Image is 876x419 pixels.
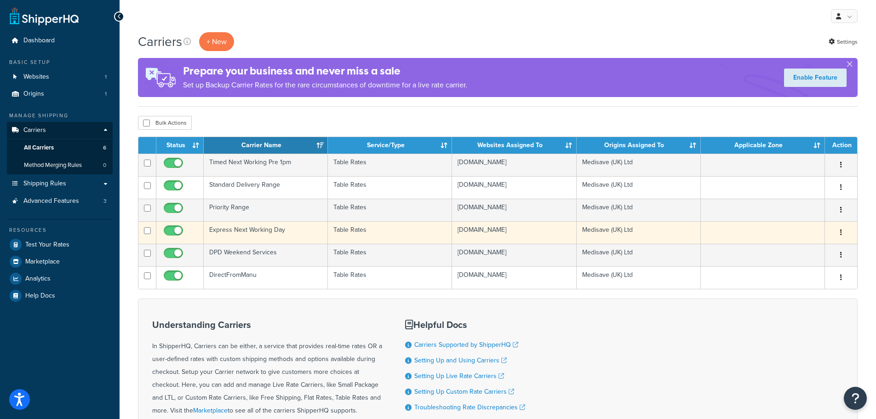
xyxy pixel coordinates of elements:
button: Open Resource Center [844,387,867,410]
td: Medisave (UK) Ltd [577,199,701,221]
h1: Carriers [138,33,182,51]
td: Medisave (UK) Ltd [577,221,701,244]
h4: Prepare your business and never miss a sale [183,63,467,79]
a: Setting Up and Using Carriers [414,356,507,365]
th: Carrier Name: activate to sort column ascending [204,137,328,154]
th: Action [825,137,857,154]
a: Method Merging Rules 0 [7,157,113,174]
span: Carriers [23,126,46,134]
span: Origins [23,90,44,98]
a: Carriers [7,122,113,139]
span: 0 [103,161,106,169]
a: ShipperHQ Home [10,7,79,25]
img: ad-rules-rateshop-fe6ec290ccb7230408bd80ed9643f0289d75e0ffd9eb532fc0e269fcd187b520.png [138,58,183,97]
li: Websites [7,69,113,86]
h3: Understanding Carriers [152,320,382,330]
li: Method Merging Rules [7,157,113,174]
a: Help Docs [7,287,113,304]
td: DPD Weekend Services [204,244,328,266]
a: Shipping Rules [7,175,113,192]
td: Table Rates [328,266,452,289]
td: [DOMAIN_NAME] [452,176,576,199]
span: All Carriers [24,144,54,152]
td: Standard Delivery Range [204,176,328,199]
li: Advanced Features [7,193,113,210]
a: Dashboard [7,32,113,49]
td: Table Rates [328,221,452,244]
th: Status: activate to sort column ascending [156,137,204,154]
td: DirectFromManu [204,266,328,289]
td: [DOMAIN_NAME] [452,199,576,221]
div: Basic Setup [7,58,113,66]
a: Marketplace [193,406,228,415]
a: All Carriers 6 [7,139,113,156]
span: Shipping Rules [23,180,66,188]
div: Resources [7,226,113,234]
a: Troubleshooting Rate Discrepancies [414,402,525,412]
a: Test Your Rates [7,236,113,253]
td: Table Rates [328,244,452,266]
td: [DOMAIN_NAME] [452,154,576,176]
a: Enable Feature [784,69,847,87]
span: 1 [105,90,107,98]
a: Advanced Features 3 [7,193,113,210]
button: Bulk Actions [138,116,192,130]
span: Advanced Features [23,197,79,205]
td: Timed Next Working Pre 1pm [204,154,328,176]
span: Analytics [25,275,51,283]
span: Websites [23,73,49,81]
td: Medisave (UK) Ltd [577,266,701,289]
th: Service/Type: activate to sort column ascending [328,137,452,154]
td: Table Rates [328,154,452,176]
a: Analytics [7,270,113,287]
span: Marketplace [25,258,60,266]
td: [DOMAIN_NAME] [452,266,576,289]
td: Express Next Working Day [204,221,328,244]
td: Medisave (UK) Ltd [577,176,701,199]
a: Setting Up Live Rate Carriers [414,371,504,381]
th: Applicable Zone: activate to sort column ascending [701,137,825,154]
h3: Helpful Docs [405,320,525,330]
button: + New [199,32,234,51]
span: Dashboard [23,37,55,45]
span: Test Your Rates [25,241,69,249]
td: Priority Range [204,199,328,221]
li: Origins [7,86,113,103]
div: Manage Shipping [7,112,113,120]
td: [DOMAIN_NAME] [452,221,576,244]
span: Method Merging Rules [24,161,82,169]
td: Table Rates [328,176,452,199]
li: All Carriers [7,139,113,156]
span: Help Docs [25,292,55,300]
a: Origins 1 [7,86,113,103]
th: Origins Assigned To: activate to sort column ascending [577,137,701,154]
a: Settings [829,35,858,48]
li: Carriers [7,122,113,174]
a: Setting Up Custom Rate Carriers [414,387,514,396]
td: Table Rates [328,199,452,221]
span: 6 [103,144,106,152]
td: Medisave (UK) Ltd [577,154,701,176]
td: Medisave (UK) Ltd [577,244,701,266]
a: Marketplace [7,253,113,270]
a: Websites 1 [7,69,113,86]
a: Carriers Supported by ShipperHQ [414,340,518,350]
p: Set up Backup Carrier Rates for the rare circumstances of downtime for a live rate carrier. [183,79,467,92]
span: 1 [105,73,107,81]
div: In ShipperHQ, Carriers can be either, a service that provides real-time rates OR a user-defined r... [152,320,382,417]
th: Websites Assigned To: activate to sort column ascending [452,137,576,154]
span: 3 [103,197,107,205]
td: [DOMAIN_NAME] [452,244,576,266]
